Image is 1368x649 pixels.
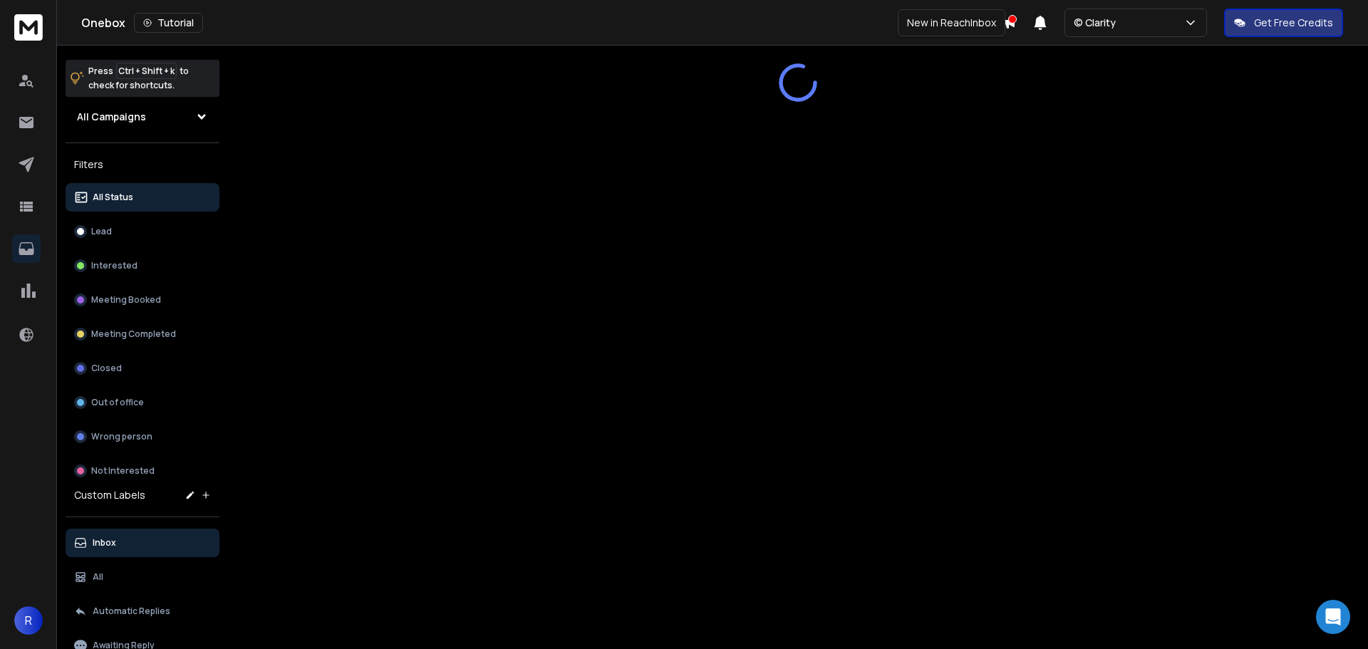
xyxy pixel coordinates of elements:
[66,251,219,280] button: Interested
[66,597,219,625] button: Automatic Replies
[66,183,219,212] button: All Status
[66,103,219,131] button: All Campaigns
[66,354,219,383] button: Closed
[134,13,203,33] button: Tutorial
[74,488,145,502] h3: Custom Labels
[91,397,144,408] p: Out of office
[93,571,103,583] p: All
[88,64,189,93] p: Press to check for shortcuts.
[91,294,161,306] p: Meeting Booked
[93,537,116,549] p: Inbox
[66,529,219,557] button: Inbox
[66,457,219,485] button: Not Interested
[14,606,43,635] button: R
[66,155,219,175] h3: Filters
[77,110,146,124] h1: All Campaigns
[1074,16,1121,30] p: © Clarity
[1316,600,1350,634] div: Open Intercom Messenger
[66,422,219,451] button: Wrong person
[898,9,1005,36] div: New in ReachInbox
[1224,9,1343,37] button: Get Free Credits
[1254,16,1333,30] p: Get Free Credits
[81,13,1002,33] div: Onebox
[91,465,155,477] p: Not Interested
[91,363,122,374] p: Closed
[91,226,112,237] p: Lead
[116,63,177,79] span: Ctrl + Shift + k
[66,563,219,591] button: All
[93,192,133,203] p: All Status
[93,606,170,617] p: Automatic Replies
[91,431,152,442] p: Wrong person
[91,328,176,340] p: Meeting Completed
[66,388,219,417] button: Out of office
[66,320,219,348] button: Meeting Completed
[66,217,219,246] button: Lead
[91,260,138,271] p: Interested
[66,286,219,314] button: Meeting Booked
